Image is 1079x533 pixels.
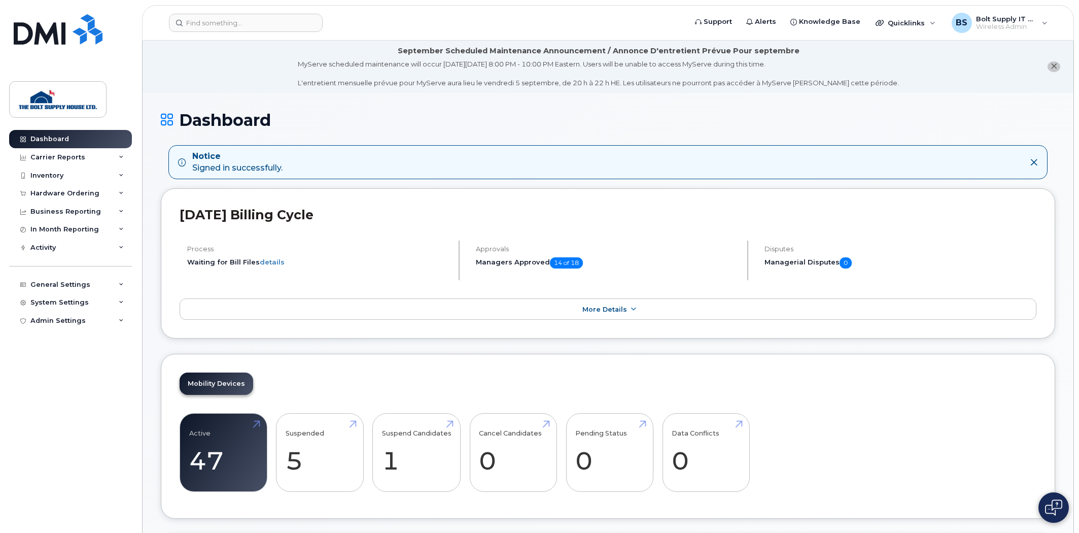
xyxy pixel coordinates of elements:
button: close notification [1048,61,1060,72]
a: Pending Status 0 [575,419,644,486]
img: Open chat [1045,499,1062,516]
span: More Details [582,306,627,313]
span: 14 of 18 [550,257,583,269]
h5: Managers Approved [476,257,739,269]
a: Suspend Candidates 1 [382,419,451,486]
h5: Managerial Disputes [764,257,1036,269]
div: September Scheduled Maintenance Announcement / Annonce D'entretient Prévue Pour septembre [398,46,799,56]
span: 0 [840,257,852,269]
a: Cancel Candidates 0 [479,419,547,486]
a: Mobility Devices [180,373,253,395]
h4: Approvals [476,245,739,253]
a: Data Conflicts 0 [672,419,740,486]
h4: Disputes [764,245,1036,253]
h4: Process [187,245,450,253]
h1: Dashboard [161,111,1055,129]
h2: [DATE] Billing Cycle [180,207,1036,222]
li: Waiting for Bill Files [187,257,450,267]
strong: Notice [192,151,283,162]
div: Signed in successfully. [192,151,283,174]
a: Active 47 [189,419,258,486]
div: MyServe scheduled maintenance will occur [DATE][DATE] 8:00 PM - 10:00 PM Eastern. Users will be u... [298,59,899,88]
a: details [260,258,285,266]
a: Suspended 5 [286,419,354,486]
